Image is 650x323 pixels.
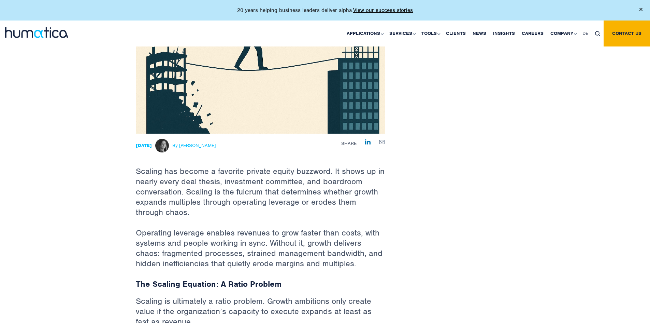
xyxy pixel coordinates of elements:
img: logo [5,27,68,38]
a: Services [386,21,418,46]
img: Share on LinkedIn [365,139,371,145]
a: Clients [443,21,469,46]
a: Insights [490,21,518,46]
img: Michael Hillington [155,139,169,152]
a: Data Protection Policy [54,45,101,50]
span: Share [341,140,357,146]
p: I agree to Humatica's and that Humatica may use my data to contact e via email. [9,45,211,56]
a: Careers [518,21,547,46]
a: Applications [343,21,386,46]
a: Company [547,21,579,46]
span: By [PERSON_NAME] [172,143,216,148]
input: Last name* [114,1,226,15]
strong: [DATE] [136,143,152,148]
p: Scaling has become a favorite private equity buzzword. It shows up in nearly every deal thesis, i... [136,134,385,228]
a: News [469,21,490,46]
h3: The Scaling Equation: A Ratio Problem [136,279,385,289]
a: Tools [418,21,443,46]
span: DE [582,30,588,36]
a: DE [579,21,592,46]
p: Operating leverage enables revenues to grow faster than costs, with systems and people working in... [136,228,385,279]
img: mailby [379,140,385,144]
a: Contact us [604,21,650,46]
input: Email* [114,23,226,36]
p: 20 years helping business leaders deliver alpha. [237,7,413,14]
img: search_icon [595,31,600,36]
input: I agree to Humatica'sData Protection Policyand that Humatica may use my data to contact e via ema... [2,45,6,50]
a: View our success stories [353,7,413,14]
a: Share by E-Mail [379,139,385,144]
